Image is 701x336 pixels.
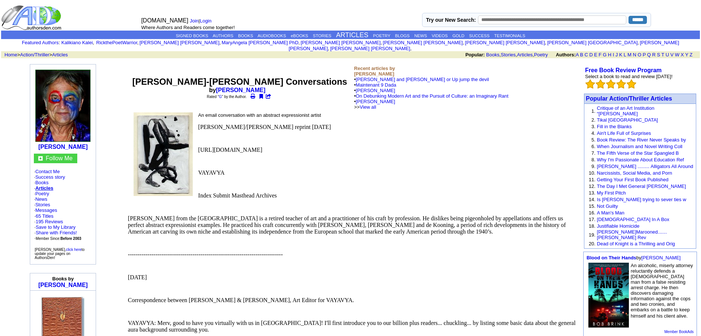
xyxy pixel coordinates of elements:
[4,52,17,57] a: Home
[395,34,410,38] a: BLOGS
[657,52,660,57] a: S
[613,52,614,57] a: I
[576,52,579,57] a: A
[589,232,595,238] font: 19.
[580,52,583,57] a: B
[34,213,81,241] font: · ·
[213,34,233,38] a: AUTHORS
[517,52,533,57] a: Articles
[128,274,147,280] font: [DATE]
[494,34,525,38] a: TESTIMONIALS
[665,330,694,334] a: Member BookAds
[139,40,219,45] a: [PERSON_NAME] [PERSON_NAME]
[35,70,91,142] img: 10592.jpg
[95,40,137,45] a: RickthePoetWarrior
[216,87,265,93] a: [PERSON_NAME]
[209,87,270,93] b: by
[94,41,95,45] font: i
[313,34,331,38] a: STORIES
[586,95,672,102] font: Popular Action/Thriller Articles
[329,47,330,51] font: i
[46,155,72,161] font: Follow Me
[556,52,576,57] b: Authors:
[597,241,675,246] a: Dead of Knight is a Thrilling and Orig
[589,197,595,202] font: 14.
[356,82,396,88] a: Maintenant 9 Dada
[597,203,618,209] a: Not Guilty
[585,74,673,79] font: Select a book to read and review [DATE]!
[141,25,235,30] font: Where Authors and Readers come together!
[128,251,283,258] font: -------------------------------------------------------------------------------
[1,5,63,31] img: logo_ad.gif
[198,169,225,176] font: VAYAVYA
[616,79,626,89] img: bigemptystars.png
[464,41,465,45] font: i
[647,52,651,57] a: Q
[465,52,699,57] font: , , ,
[38,282,88,288] a: [PERSON_NAME]
[603,52,606,57] a: G
[589,183,595,189] font: 12.
[354,77,508,110] font: •
[360,104,376,110] a: View all
[336,31,368,39] a: ARTICLES
[52,52,68,57] a: Articles
[547,40,638,45] a: [PERSON_NAME] [GEOGRAPHIC_DATA]
[356,99,395,104] a: [PERSON_NAME]
[330,46,410,51] a: [PERSON_NAME] [PERSON_NAME]
[354,88,508,110] font: •
[597,150,679,156] a: The Fifth Verse of the Star Spangled B
[627,79,636,89] img: bigemptystars.png
[584,52,588,57] a: C
[190,18,199,24] a: Join
[35,191,49,196] a: Poetry
[128,297,354,303] font: Correspondence between [PERSON_NAME] & [PERSON_NAME], Art Editor for VAYAVYA.
[606,79,616,89] img: bigemptystars.png
[219,95,222,99] a: G
[597,223,640,229] a: Justifiable Homicide
[597,190,626,196] a: My First Pitch
[222,40,298,45] a: MaryAngela [PERSON_NAME] PhD
[356,77,489,82] a: [PERSON_NAME] and [PERSON_NAME] or Up jump the devil
[652,52,655,57] a: R
[198,124,331,130] font: [PERSON_NAME]/[PERSON_NAME] reprint [DATE]
[36,219,63,224] a: 195 Reviews
[238,34,253,38] a: BOOKS
[661,52,664,57] a: T
[594,52,597,57] a: E
[589,217,595,222] font: 17.
[588,263,629,328] img: 77162.jpg
[35,207,57,213] a: Messages
[36,237,81,241] font: Member Since:
[501,52,516,57] a: Stories
[134,112,193,196] img: 69939.jpg
[585,67,662,73] a: Free Book Review Program
[35,169,60,174] a: Contact Me
[176,34,208,38] a: SIGNED BOOKS
[221,41,222,45] font: i
[587,255,681,260] font: by
[60,237,81,241] b: Before 2003
[207,95,247,99] font: Rated " " by the Author.
[589,203,595,209] font: 15.
[61,40,93,45] a: Kalikiano Kalei
[63,293,64,295] img: shim.gif
[288,40,679,51] a: [PERSON_NAME] [PERSON_NAME]
[675,52,679,57] a: W
[38,144,88,150] b: [PERSON_NAME]
[22,40,59,45] a: Featured Authors
[465,52,485,57] b: Popular:
[589,210,595,216] font: 16.
[291,34,308,38] a: eBOOKS
[597,197,686,202] a: Is [PERSON_NAME] trying to sever ties w
[36,224,75,230] a: Save to My Library
[591,124,595,129] font: 3.
[597,177,668,182] a: Getting Your First Book Published
[666,52,669,57] a: U
[534,52,548,57] a: Poetry
[624,52,626,57] a: L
